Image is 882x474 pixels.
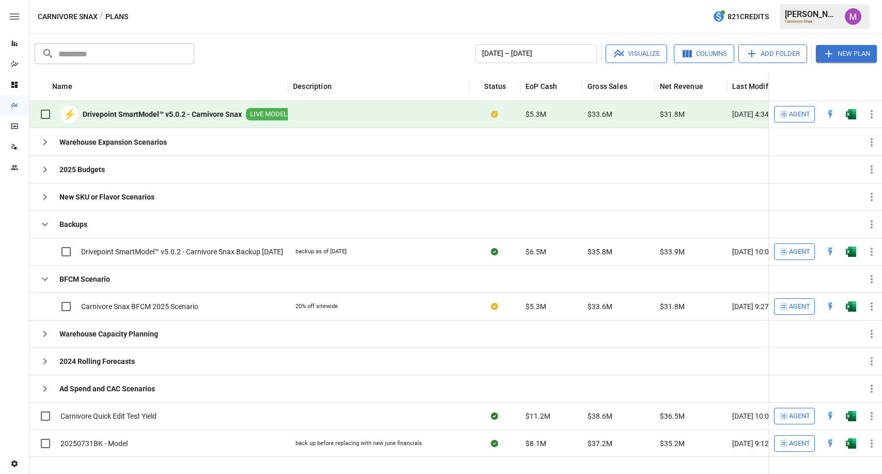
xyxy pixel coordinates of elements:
b: Warehouse Capacity Planning [59,329,158,339]
span: 821 Credits [728,10,769,23]
span: $5.3M [525,301,546,312]
div: [DATE] 9:12am unknown [727,430,856,457]
span: $33.6M [587,109,612,119]
div: Open in Quick Edit [825,438,835,449]
b: BFCM Scenario [59,274,110,284]
div: Carnivore Snax [785,19,839,24]
button: Agent [774,298,815,315]
span: Agent [789,109,810,120]
div: Open in Quick Edit [825,109,835,119]
button: Add Folder [738,44,807,63]
img: excel-icon.76473adf.svg [846,109,856,119]
span: Carnivore Snax BFCM 2025 Scenario [81,301,198,312]
div: Net Revenue [660,82,703,90]
b: Ad Spend and CAC Scenarios [59,384,155,394]
img: quick-edit-flash.b8aec18c.svg [825,301,835,312]
span: $11.2M [525,411,550,421]
b: 2025 Budgets [59,164,105,175]
div: Sync complete [491,247,498,257]
div: EoP Cash [525,82,557,90]
span: Carnivore Quick Edit Test Yield [60,411,157,421]
button: Agent [774,243,815,260]
div: Last Modified [732,82,779,90]
button: Agent [774,435,815,452]
div: Sync complete [491,438,498,449]
div: 20% off sitewide [296,302,338,311]
div: Open in Excel [846,247,856,257]
img: excel-icon.76473adf.svg [846,411,856,421]
div: Description [293,82,332,90]
img: quick-edit-flash.b8aec18c.svg [825,247,835,257]
span: $38.6M [587,411,612,421]
span: $33.6M [587,301,612,312]
button: Carnivore Snax [38,10,98,23]
div: backup as of [DATE] [296,248,347,256]
img: quick-edit-flash.b8aec18c.svg [825,411,835,421]
b: 2024 Rolling Forecasts [59,356,135,366]
span: $35.8M [587,247,612,257]
img: quick-edit-flash.b8aec18c.svg [825,438,835,449]
b: Backups [59,219,87,230]
span: $8.1M [525,438,546,449]
div: Open in Excel [846,411,856,421]
img: excel-icon.76473adf.svg [846,247,856,257]
button: 821Credits [708,7,773,26]
span: $31.8M [660,109,685,119]
div: [DATE] 10:07pm unknown [727,238,856,265]
button: [DATE] – [DATE] [475,44,597,63]
span: $5.3M [525,109,546,119]
img: excel-icon.76473adf.svg [846,438,856,449]
div: Your plan has changes in Excel that are not reflected in the Drivepoint Data Warehouse, select "S... [491,301,498,312]
div: [DATE] 4:34pm by You [727,101,856,128]
span: $37.2M [587,438,612,449]
img: excel-icon.76473adf.svg [846,301,856,312]
button: New Plan [816,45,877,63]
span: $6.5M [525,247,546,257]
div: [PERSON_NAME] [785,9,839,19]
span: Agent [789,438,810,450]
span: $36.5M [660,411,685,421]
button: Agent [774,408,815,424]
div: Open in Quick Edit [825,411,835,421]
span: $33.9M [660,247,685,257]
span: Agent [789,410,810,422]
div: [DATE] 10:05pm unknown [727,402,856,430]
button: Columns [674,44,734,63]
div: ⚡ [60,105,79,124]
span: Agent [789,246,810,258]
div: Name [52,82,72,90]
div: Open in Quick Edit [825,301,835,312]
span: Agent [789,301,810,313]
span: LIVE MODEL [246,110,291,119]
b: Drivepoint SmartModel™ v5.0.2 - Carnivore Snax [83,109,242,119]
button: Visualize [606,44,667,63]
div: Open in Quick Edit [825,247,835,257]
button: Agent [774,106,815,123]
span: $35.2M [660,438,685,449]
button: Umer Muhammed [839,2,868,31]
span: $31.8M [660,301,685,312]
img: quick-edit-flash.b8aec18c.svg [825,109,835,119]
div: Open in Excel [846,109,856,119]
div: back up before replacing with new june financials [296,439,422,448]
div: / [100,10,103,23]
div: Status [484,82,506,90]
div: Open in Excel [846,301,856,312]
b: Warehouse Expansion Scenarios [59,137,167,147]
div: [DATE] 9:27pm by You [727,293,856,320]
span: Drivepoint SmartModel™ v5.0.2 - Carnivore Snax Backup [DATE] [81,247,283,257]
img: Umer Muhammed [845,8,861,25]
b: New SKU or Flavor Scenarios [59,192,154,202]
div: Your plan has changes in Excel that are not reflected in the Drivepoint Data Warehouse, select "S... [491,109,498,119]
span: 20250731BK - Model [60,438,128,449]
div: Open in Excel [846,438,856,449]
div: Gross Sales [587,82,627,90]
div: Sync complete [491,411,498,421]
